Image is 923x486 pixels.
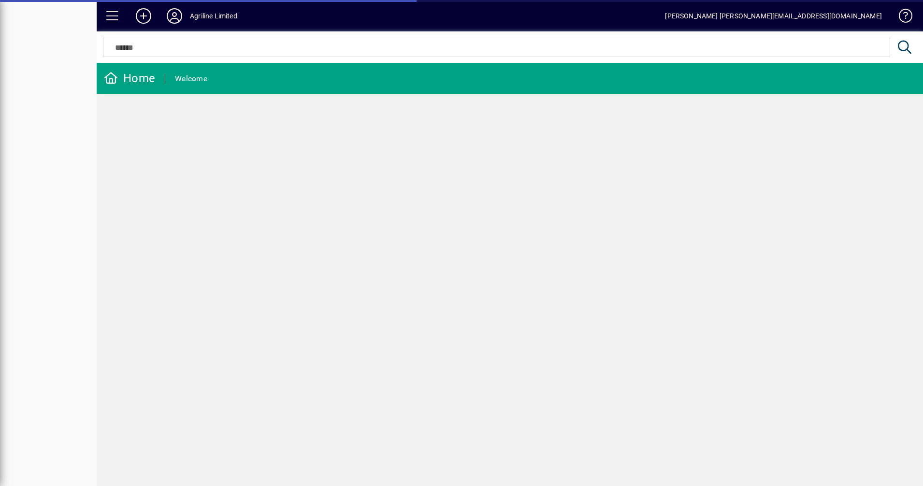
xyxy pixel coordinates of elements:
[665,8,882,24] div: [PERSON_NAME] [PERSON_NAME][EMAIL_ADDRESS][DOMAIN_NAME]
[104,71,155,86] div: Home
[128,7,159,25] button: Add
[159,7,190,25] button: Profile
[175,71,207,87] div: Welcome
[190,8,237,24] div: Agriline Limited
[892,2,911,33] a: Knowledge Base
